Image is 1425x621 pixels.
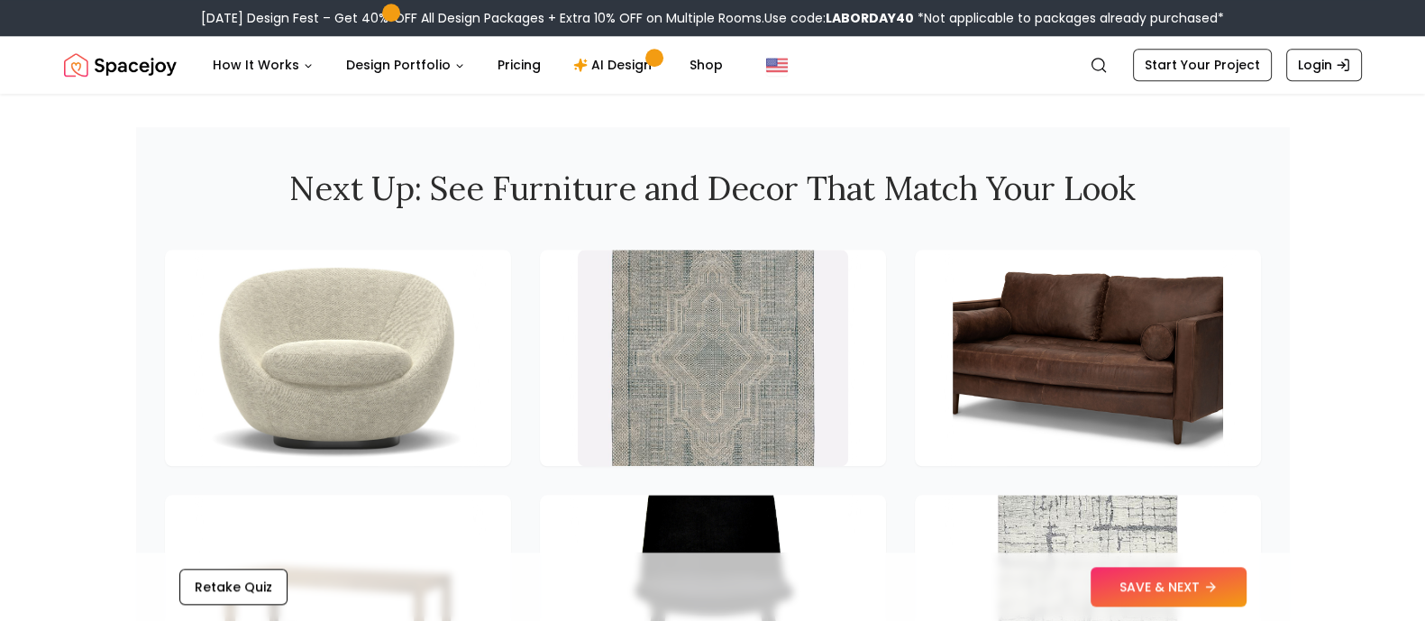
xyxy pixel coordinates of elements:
a: AI Design [559,47,671,83]
a: Shop [675,47,737,83]
button: Design Portfolio [332,47,480,83]
img: United States [766,54,788,76]
b: LABORDAY40 [826,9,914,27]
button: Retake Quiz [179,569,288,605]
button: How It Works [198,47,328,83]
nav: Main [198,47,737,83]
span: Use code: [764,9,914,27]
h2: Next Up: See Furniture and Decor That Match Your Look [165,170,1261,206]
a: Pricing [483,47,555,83]
img: Indra Rug-8'x10' [578,250,848,466]
button: SAVE & NEXT [1091,567,1247,607]
img: Cozy Swivel Chair [203,250,473,466]
span: *Not applicable to packages already purchased* [914,9,1224,27]
div: [DATE] Design Fest – Get 40% OFF All Design Packages + Extra 10% OFF on Multiple Rooms. [201,9,1224,27]
a: Start Your Project [1133,49,1272,81]
img: Spacejoy Logo [64,47,177,83]
a: Login [1286,49,1362,81]
nav: Global [64,36,1362,94]
a: Spacejoy [64,47,177,83]
img: Sven Charme Chocolat Sofa [953,250,1223,466]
